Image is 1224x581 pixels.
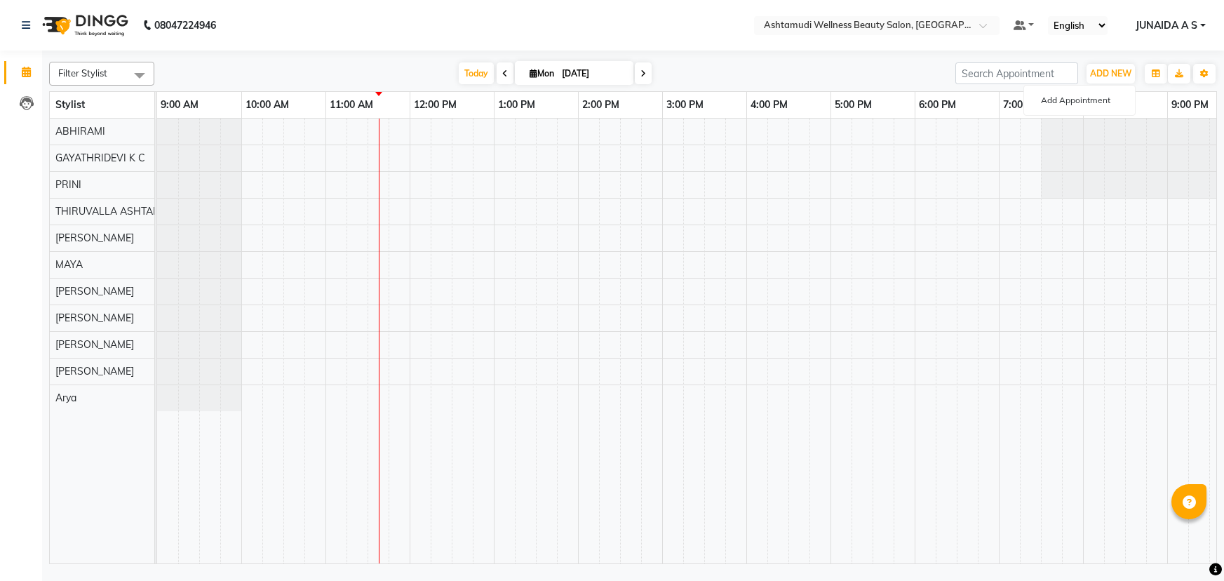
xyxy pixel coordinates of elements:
[459,62,494,84] span: Today
[55,312,134,324] span: [PERSON_NAME]
[747,95,791,115] a: 4:00 PM
[1168,95,1212,115] a: 9:00 PM
[55,258,83,271] span: MAYA
[558,63,628,84] input: 2025-09-01
[955,62,1078,84] input: Search Appointment
[36,6,132,45] img: logo
[831,95,875,115] a: 5:00 PM
[55,205,178,218] span: THIRUVALLA ASHTAMUDI
[55,98,85,111] span: Stylist
[154,6,216,45] b: 08047224946
[1165,525,1210,567] iframe: chat widget
[55,125,105,138] span: ABHIRAMI
[55,285,134,298] span: [PERSON_NAME]
[157,95,202,115] a: 9:00 AM
[1087,64,1135,84] button: ADD NEW
[579,95,623,115] a: 2:00 PM
[55,338,134,351] span: [PERSON_NAME]
[55,232,134,244] span: [PERSON_NAME]
[663,95,707,115] a: 3:00 PM
[242,95,292,115] a: 10:00 AM
[915,95,960,115] a: 6:00 PM
[526,68,558,79] span: Mon
[1136,18,1197,33] span: JUNAIDA A S
[58,67,107,79] span: Filter Stylist
[55,152,145,164] span: GAYATHRIDEVI K C
[55,365,134,378] span: [PERSON_NAME]
[410,95,460,115] a: 12:00 PM
[1024,91,1135,109] button: Add Appointment
[55,178,81,191] span: PRINI
[1090,68,1131,79] span: ADD NEW
[1000,95,1044,115] a: 7:00 PM
[326,95,377,115] a: 11:00 AM
[55,392,76,404] span: Arya
[495,95,539,115] a: 1:00 PM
